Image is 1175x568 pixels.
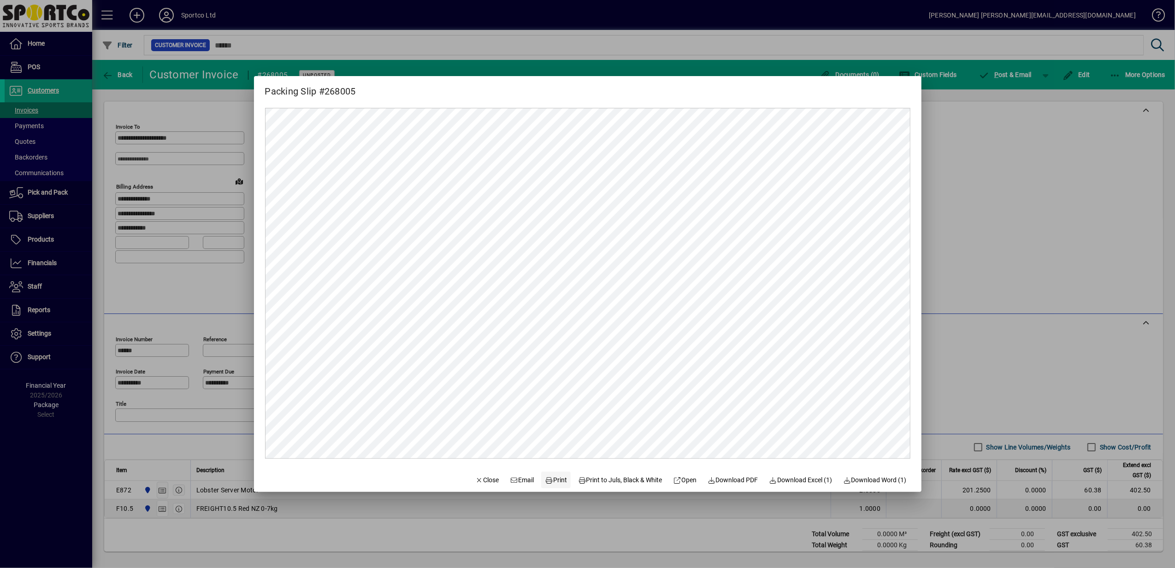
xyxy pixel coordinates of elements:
span: Download PDF [708,475,758,485]
button: Print [541,472,571,488]
a: Open [670,472,701,488]
span: Open [673,475,697,485]
span: Close [475,475,499,485]
span: Print [545,475,567,485]
span: Print to Juls, Black & White [578,475,662,485]
button: Close [472,472,503,488]
h2: Packing Slip #268005 [254,76,367,99]
span: Email [510,475,534,485]
button: Download Excel (1) [766,472,836,488]
span: Download Word (1) [843,475,907,485]
a: Download PDF [704,472,762,488]
button: Print to Juls, Black & White [574,472,666,488]
span: Download Excel (1) [769,475,833,485]
button: Email [507,472,538,488]
button: Download Word (1) [839,472,910,488]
